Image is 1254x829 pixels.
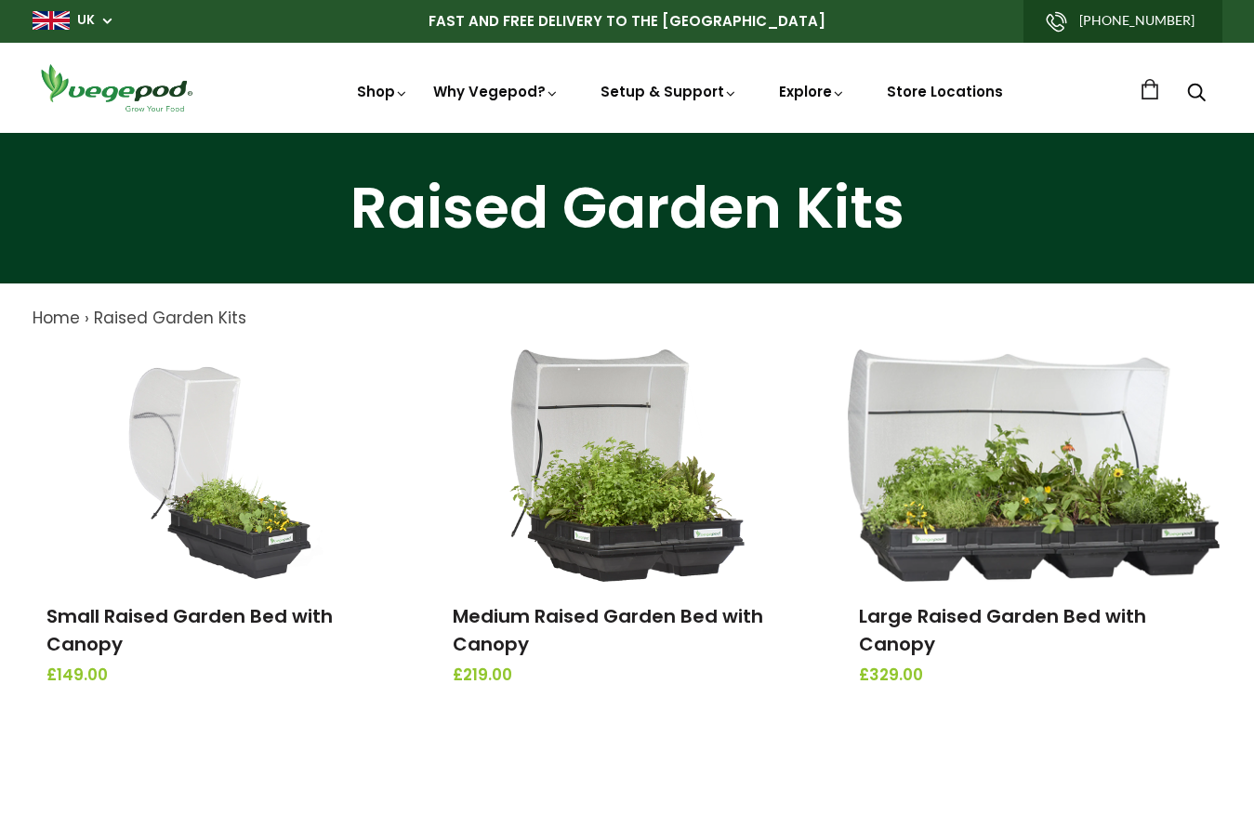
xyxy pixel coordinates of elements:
a: Shop [357,82,409,101]
a: Store Locations [887,82,1003,101]
h1: Raised Garden Kits [23,179,1231,237]
img: Medium Raised Garden Bed with Canopy [509,349,746,582]
span: › [85,307,89,329]
a: Setup & Support [601,82,738,101]
a: Raised Garden Kits [94,307,246,329]
a: Why Vegepod? [433,82,560,101]
a: Explore [779,82,846,101]
img: gb_large.png [33,11,70,30]
a: Small Raised Garden Bed with Canopy [46,603,333,657]
img: Vegepod [33,61,200,114]
a: Search [1187,85,1206,104]
a: Large Raised Garden Bed with Canopy [859,603,1146,657]
img: Large Raised Garden Bed with Canopy [848,349,1220,582]
a: Home [33,307,80,329]
span: £329.00 [859,664,1208,688]
a: UK [77,11,95,30]
span: £219.00 [453,664,801,688]
a: Medium Raised Garden Bed with Canopy [453,603,763,657]
nav: breadcrumbs [33,307,1222,331]
span: £149.00 [46,664,395,688]
img: Small Raised Garden Bed with Canopy [110,349,331,582]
